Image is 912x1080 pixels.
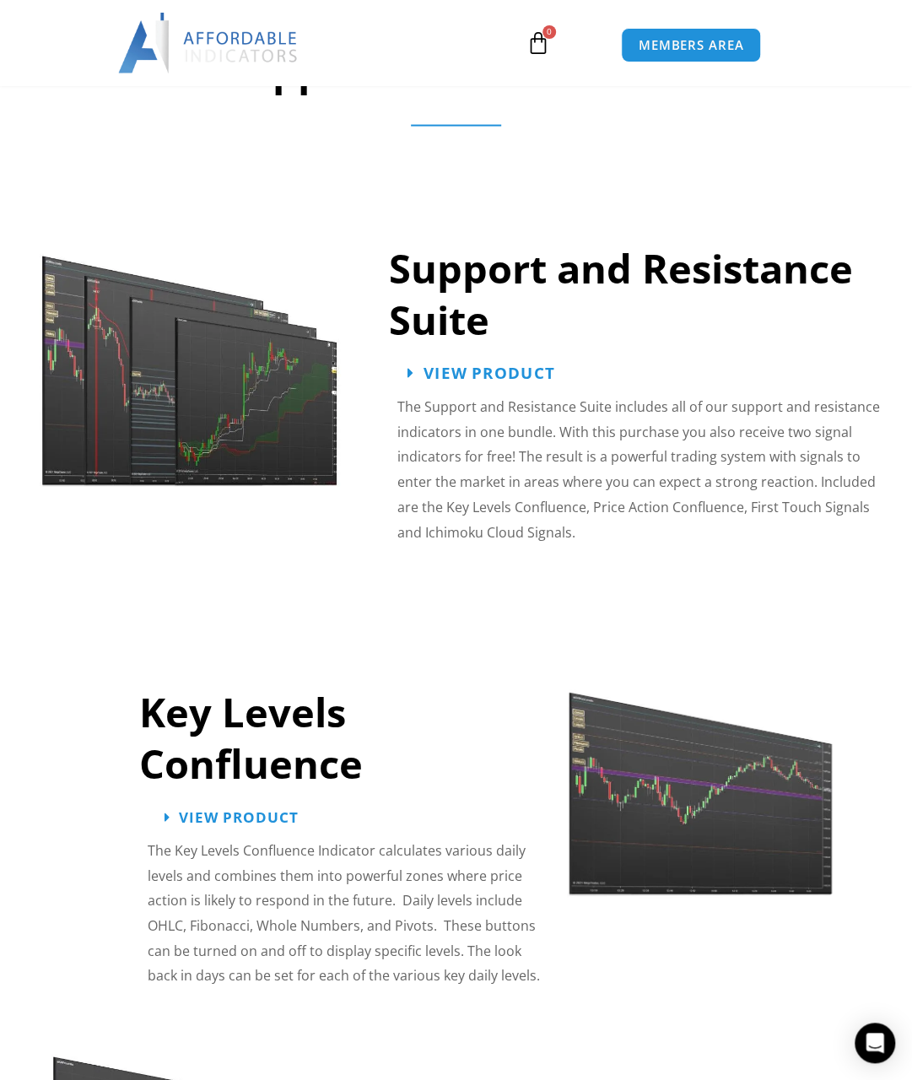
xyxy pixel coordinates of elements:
span: 0 [542,25,556,39]
a: View Product [407,365,555,381]
img: LogoAI | Affordable Indicators – NinjaTrader [118,13,300,73]
img: Support and Resistance Suite 1 | Affordable Indicators – NinjaTrader [40,228,340,486]
p: The Key Levels Confluence Indicator calculates various daily levels and combines them into powerf... [148,839,550,989]
a: MEMBERS AREA [621,28,762,62]
a: 0 [501,19,575,67]
p: The Support and Resistance Suite includes all of our support and resistance indicators in one bun... [397,395,895,545]
a: View Product [165,810,299,824]
h2: Support and Resistance [8,46,904,97]
span: View Product [424,365,555,381]
a: Key Levels Confluence [139,685,363,791]
span: MEMBERS AREA [639,39,744,51]
img: Key Levels | Affordable Indicators – NinjaTrader [567,671,834,899]
a: Support and Resistance Suite [389,241,853,347]
div: Open Intercom Messenger [855,1023,895,1063]
span: View Product [179,810,299,824]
